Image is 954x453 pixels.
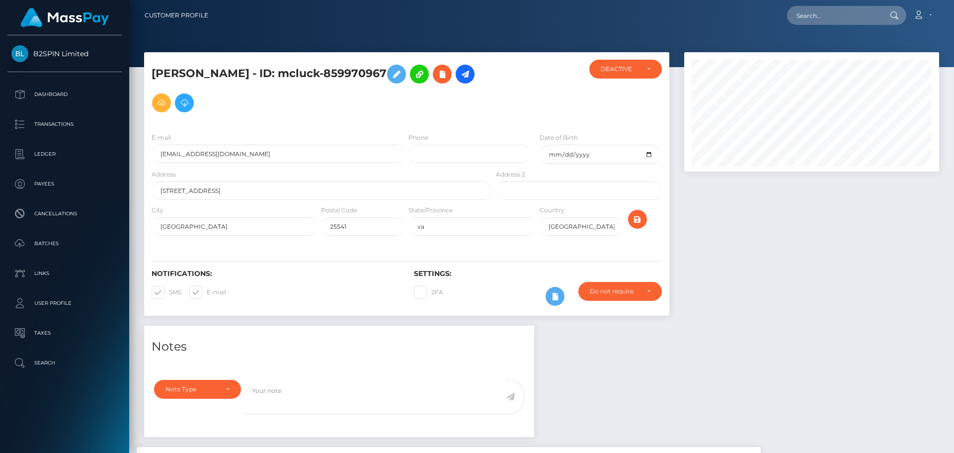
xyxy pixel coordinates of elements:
a: Initiate Payout [456,65,475,84]
p: Payees [11,177,118,191]
h6: Settings: [414,270,661,278]
label: State/Province [408,206,453,215]
p: Batches [11,236,118,251]
label: E-mail [189,286,226,299]
label: E-mail [152,133,171,142]
label: Country [540,206,564,215]
p: Search [11,356,118,370]
div: Do not require [590,287,639,295]
h6: Notifications: [152,270,399,278]
a: Dashboard [7,82,122,107]
a: Ledger [7,142,122,167]
a: Cancellations [7,201,122,226]
a: Links [7,261,122,286]
p: Taxes [11,326,118,341]
span: B2SPIN Limited [7,49,122,58]
label: Address [152,170,176,179]
img: MassPay Logo [20,8,109,27]
label: Date of Birth [540,133,578,142]
p: Ledger [11,147,118,162]
a: Customer Profile [145,5,208,26]
label: SMS [152,286,181,299]
button: Note Type [154,380,241,399]
div: Note Type [165,385,218,393]
p: Dashboard [11,87,118,102]
a: Taxes [7,321,122,346]
a: Search [7,351,122,375]
a: Payees [7,172,122,196]
p: User Profile [11,296,118,311]
button: DEACTIVE [589,60,662,79]
a: Transactions [7,112,122,137]
input: Search... [787,6,880,25]
h5: [PERSON_NAME] - ID: mcluck-859970967 [152,60,486,117]
label: City [152,206,163,215]
label: Phone [408,133,428,142]
div: DEACTIVE [601,65,639,73]
p: Cancellations [11,206,118,221]
button: Do not require [578,282,662,301]
h4: Notes [152,338,527,356]
a: User Profile [7,291,122,316]
p: Transactions [11,117,118,132]
p: Links [11,266,118,281]
img: B2SPIN Limited [11,45,28,62]
label: Postal Code [321,206,357,215]
a: Batches [7,231,122,256]
label: Address 2 [496,170,525,179]
label: 2FA [414,286,443,299]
